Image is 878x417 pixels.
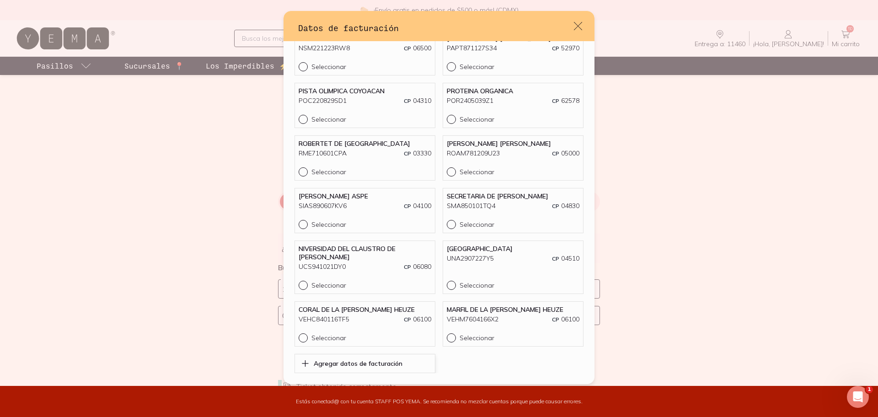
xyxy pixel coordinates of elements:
[866,386,873,393] span: 1
[447,149,500,158] p: ROAM781209U23
[552,45,559,52] span: CP
[460,63,494,71] p: Seleccionar
[447,245,579,253] p: [GEOGRAPHIC_DATA]
[460,115,494,123] p: Seleccionar
[299,305,431,314] p: CORAL DE LA [PERSON_NAME] HEUZE
[552,43,579,53] p: 52970
[299,315,349,324] p: VEHC840116TF5
[404,45,411,52] span: CP
[404,43,431,53] p: 06500
[299,87,431,95] p: PISTA OLIMPICA COYOACAN
[311,115,346,123] p: Seleccionar
[447,96,493,106] p: POR2405039Z1
[311,168,346,176] p: Seleccionar
[299,149,347,158] p: RME710601CPA
[552,201,579,211] p: 04830
[552,150,559,157] span: CP
[447,315,498,324] p: VEHM7604166X2
[552,254,579,263] p: 04510
[299,96,347,106] p: POC220829SD1
[447,139,579,148] p: [PERSON_NAME] [PERSON_NAME]
[447,201,495,211] p: SMA850101TQ4
[552,96,579,106] p: 62578
[404,150,411,157] span: CP
[460,281,494,289] p: Seleccionar
[404,262,431,272] p: 06080
[447,192,579,200] p: SECRETARIA DE [PERSON_NAME]
[447,305,579,314] p: MARFIL DE LA [PERSON_NAME] HEUZE
[284,11,594,384] div: default
[460,220,494,229] p: Seleccionar
[847,386,869,408] iframe: Intercom live chat
[447,87,579,95] p: PROTEINA ORGANICA
[311,220,346,229] p: Seleccionar
[404,203,411,209] span: CP
[447,43,497,53] p: PAPT871127S34
[299,201,347,211] p: SIAS890607KV6
[299,245,431,261] p: NIVERSIDAD DEL CLAUSTRO DE [PERSON_NAME]
[299,262,346,272] p: UCS941021DY0
[299,43,350,53] p: NSM221223RW8
[404,201,431,211] p: 04100
[552,149,579,158] p: 05000
[299,139,431,148] p: ROBERTET DE [GEOGRAPHIC_DATA]
[298,22,573,34] h3: Datos de facturación
[552,315,579,324] p: 06100
[299,192,431,200] p: [PERSON_NAME] ASPE
[311,334,346,342] p: Seleccionar
[311,63,346,71] p: Seleccionar
[552,203,559,209] span: CP
[460,334,494,342] p: Seleccionar
[552,316,559,323] span: CP
[404,316,411,323] span: CP
[460,168,494,176] p: Seleccionar
[404,315,431,324] p: 06100
[447,254,494,263] p: UNA2907227Y5
[404,149,431,158] p: 03330
[311,281,346,289] p: Seleccionar
[404,96,431,106] p: 04310
[404,263,411,270] span: CP
[314,359,402,368] p: Agregar datos de facturación
[552,255,559,262] span: CP
[404,97,411,104] span: CP
[552,97,559,104] span: CP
